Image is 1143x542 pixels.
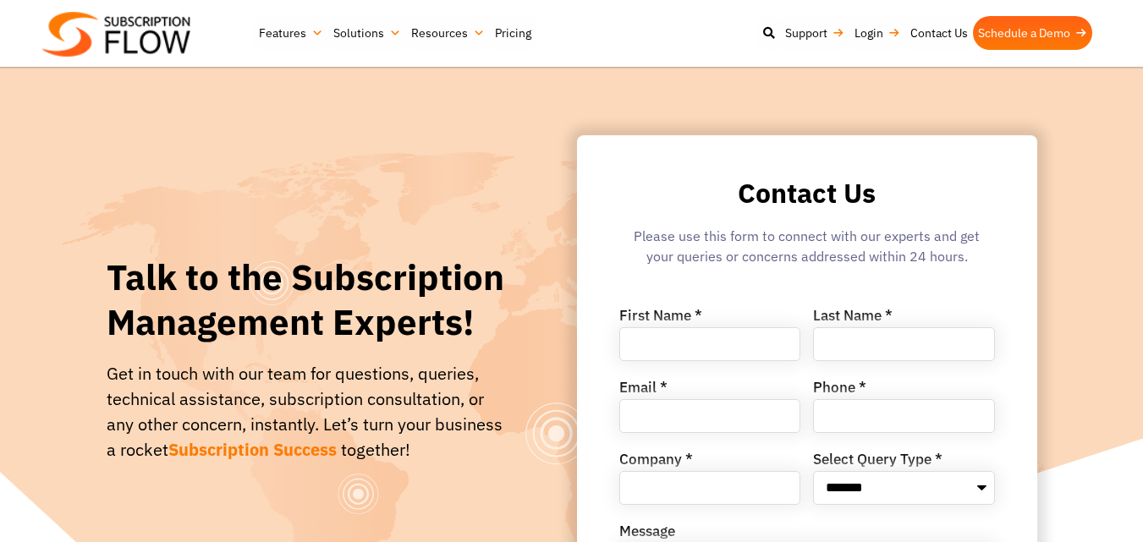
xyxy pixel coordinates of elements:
[168,438,337,461] span: Subscription Success
[973,16,1092,50] a: Schedule a Demo
[619,178,995,209] h2: Contact Us
[619,226,995,275] div: Please use this form to connect with our experts and get your queries or concerns addressed withi...
[254,16,328,50] a: Features
[107,255,514,344] h1: Talk to the Subscription Management Experts!
[780,16,849,50] a: Support
[813,452,942,471] label: Select Query Type *
[905,16,973,50] a: Contact Us
[813,309,893,327] label: Last Name *
[619,452,693,471] label: Company *
[406,16,490,50] a: Resources
[619,380,668,399] label: Email *
[328,16,406,50] a: Solutions
[813,380,866,399] label: Phone *
[490,16,536,50] a: Pricing
[849,16,905,50] a: Login
[42,12,190,57] img: Subscriptionflow
[107,361,514,463] div: Get in touch with our team for questions, queries, technical assistance, subscription consultatio...
[619,309,702,327] label: First Name *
